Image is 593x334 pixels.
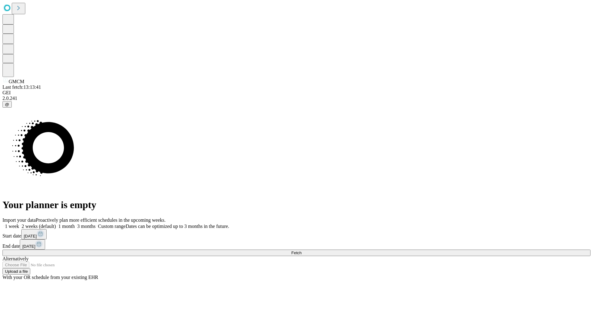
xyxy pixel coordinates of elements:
[77,224,95,229] span: 3 months
[126,224,229,229] span: Dates can be optimized up to 3 months in the future.
[5,224,19,229] span: 1 week
[22,244,35,249] span: [DATE]
[2,256,28,261] span: Alternatively
[2,84,41,90] span: Last fetch: 13:13:41
[2,239,591,250] div: End date
[22,224,56,229] span: 2 weeks (default)
[20,239,45,250] button: [DATE]
[2,275,98,280] span: With your OR schedule from your existing EHR
[2,96,591,101] div: 2.0.241
[2,250,591,256] button: Fetch
[58,224,75,229] span: 1 month
[2,229,591,239] div: Start date
[21,229,47,239] button: [DATE]
[2,217,36,223] span: Import your data
[291,250,301,255] span: Fetch
[5,102,9,107] span: @
[2,268,30,275] button: Upload a file
[2,199,591,211] h1: Your planner is empty
[9,79,24,84] span: GMCM
[2,101,12,108] button: @
[36,217,166,223] span: Proactively plan more efficient schedules in the upcoming weeks.
[2,90,591,96] div: GEI
[98,224,125,229] span: Custom range
[24,234,37,238] span: [DATE]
